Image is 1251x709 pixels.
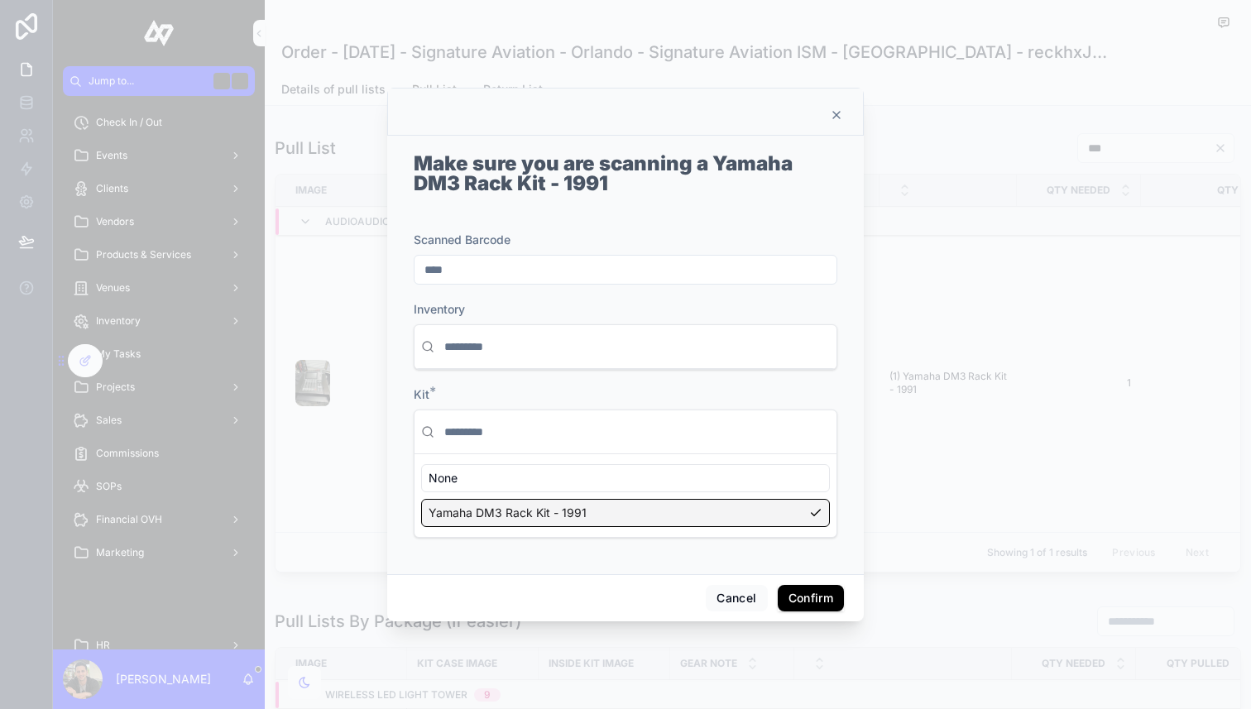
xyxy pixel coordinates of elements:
[414,302,465,316] span: Inventory
[414,387,429,401] span: Kit
[429,505,587,521] span: Yamaha DM3 Rack Kit - 1991
[706,585,767,611] button: Cancel
[778,585,844,611] button: Confirm
[415,454,836,537] div: Suggestions
[414,232,510,247] span: Scanned Barcode
[421,464,830,492] div: None
[414,154,837,194] h1: Make sure you are scanning a Yamaha DM3 Rack Kit - 1991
